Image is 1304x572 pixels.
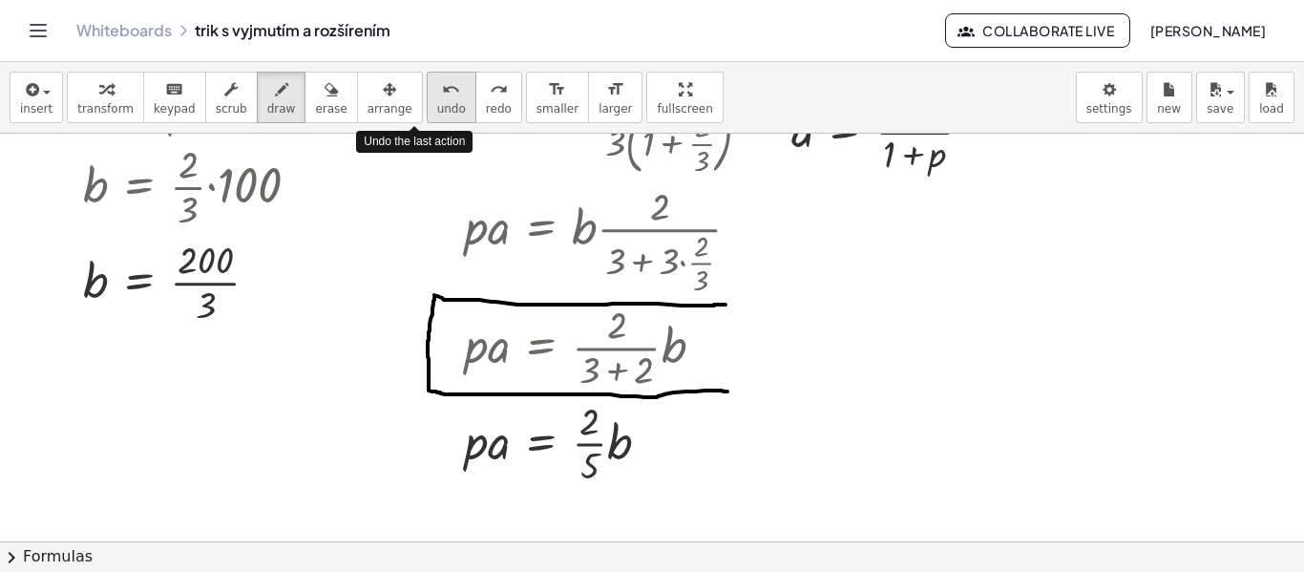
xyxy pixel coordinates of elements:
span: undo [437,102,466,116]
span: new [1157,102,1181,116]
button: format_sizesmaller [526,72,589,123]
button: save [1196,72,1245,123]
button: Collaborate Live [945,13,1130,48]
span: keypad [154,102,196,116]
span: larger [599,102,632,116]
button: settings [1076,72,1143,123]
span: Collaborate Live [961,22,1114,39]
button: keyboardkeypad [143,72,206,123]
span: fullscreen [657,102,712,116]
span: transform [77,102,134,116]
i: format_size [606,78,624,101]
span: scrub [216,102,247,116]
i: undo [442,78,460,101]
a: Whiteboards [76,21,172,40]
span: save [1207,102,1233,116]
button: load [1249,72,1294,123]
i: redo [490,78,508,101]
button: erase [305,72,357,123]
button: new [1146,72,1192,123]
button: arrange [357,72,423,123]
span: insert [20,102,53,116]
button: undoundo [427,72,476,123]
button: Toggle navigation [23,15,53,46]
button: [PERSON_NAME] [1134,13,1281,48]
span: [PERSON_NAME] [1149,22,1266,39]
button: fullscreen [646,72,723,123]
button: redoredo [475,72,522,123]
span: smaller [536,102,578,116]
i: keyboard [165,78,183,101]
i: format_size [548,78,566,101]
span: arrange [368,102,412,116]
button: scrub [205,72,258,123]
span: settings [1086,102,1132,116]
span: draw [267,102,296,116]
button: transform [67,72,144,123]
button: insert [10,72,63,123]
span: load [1259,102,1284,116]
button: draw [257,72,306,123]
div: Undo the last action [356,131,473,153]
span: redo [486,102,512,116]
span: erase [315,102,347,116]
button: format_sizelarger [588,72,642,123]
